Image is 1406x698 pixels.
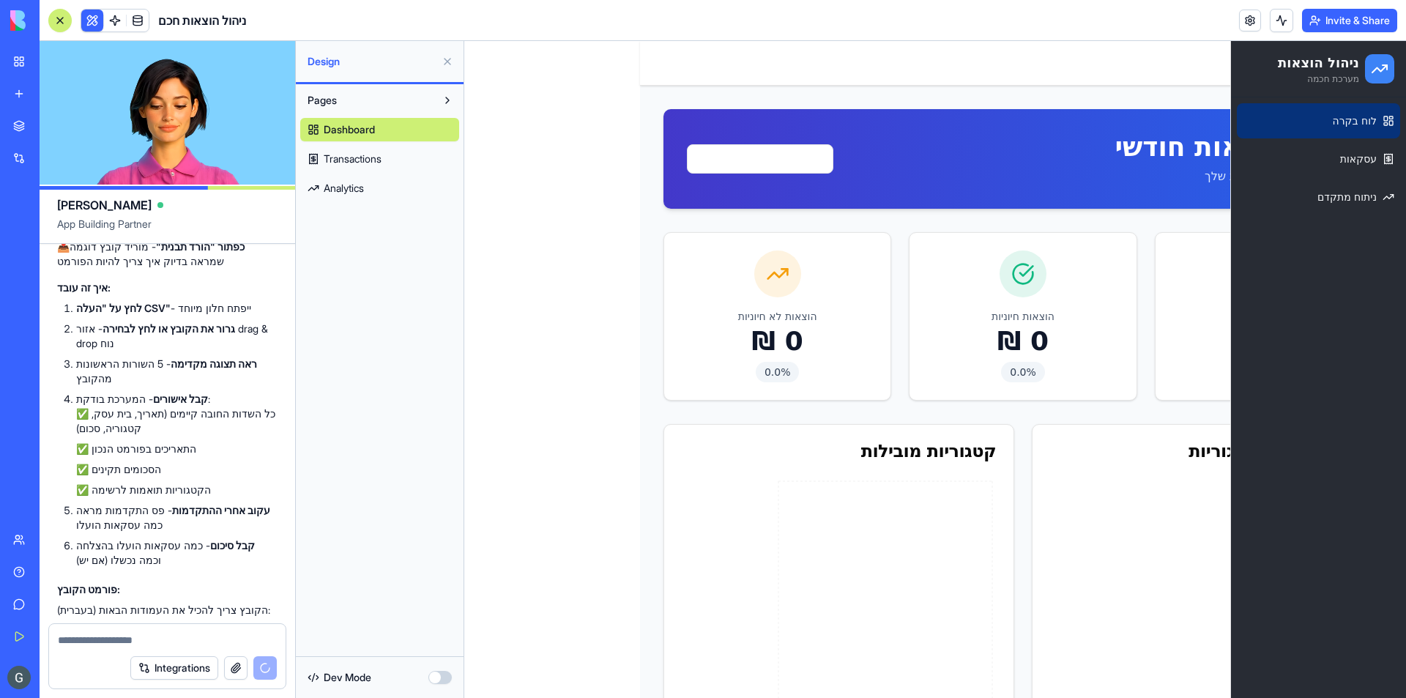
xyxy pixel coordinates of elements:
li: ✅ הקטגוריות תואמות לרשימה [76,483,278,497]
strong: לחץ על "העלה CSV" [76,302,171,314]
h3: איך זה עובד: [57,281,278,295]
span: Design [308,54,436,69]
p: הוצאות חיוניות [527,268,590,283]
span: App Building Partner [57,217,278,243]
strong: קבל אישורים [153,393,208,405]
p: מערכת חכמה [814,32,895,44]
strong: גרור את הקובץ או לחץ לבחירה [103,322,235,335]
div: התפלגות לפי קטגוריות [586,401,900,419]
a: עסקאות [773,100,936,135]
strong: ראה תצוגה מקדימה [171,357,257,370]
li: ✅ התאריכים בפורמט הנכון [76,442,278,456]
span: Dashboard [324,122,375,137]
li: - 5 השורות הראשונות מהקובץ [76,357,278,386]
span: 0.0 % [537,321,581,341]
button: Pages [300,89,436,112]
span: Transactions [324,152,382,166]
a: Dashboard [300,118,459,141]
p: 📥 - מוריד קובץ דוגמה שמראה בדיוק איך צריך להיות הפורמט [57,240,278,269]
img: ACg8ocJh8S8KHPE7H5A_ovVCZxxrP21whCCW4hlpnAkGUnwonr4SGg=s96-c [7,666,31,689]
span: Pages [308,93,337,108]
p: מעקב חכם אחר ההוצאות שלך [650,127,895,144]
p: ‏0 ‏₪ [274,286,353,315]
span: Dev Mode [324,670,371,685]
span: [PERSON_NAME] [57,196,152,214]
span: לוח בקרה [868,73,912,87]
span: עסקאות [876,111,912,125]
a: ניתוח מתקדם [773,138,936,174]
strong: כפתור "הורד תבנית" [156,240,245,253]
span: Analytics [324,181,364,196]
li: ✅ הסכומים תקינים [76,462,278,477]
li: - פס התקדמות מראה כמה עסקאות הועלו [76,503,278,532]
span: ניתוח מתקדם [853,149,912,163]
span: ניהול הוצאות חכם [158,12,246,29]
strong: קבל סיכום [210,539,255,552]
a: Transactions [300,147,459,171]
a: Analytics [300,177,459,200]
a: לוח בקרה [773,62,936,97]
li: ✅ כל השדות החובה קיימים (תאריך, בית עסק, קטגוריה, סכום) [76,406,278,436]
span: 0.0 % [291,321,335,341]
p: הוצאות לא חיוניות [274,268,353,283]
button: Invite & Share [1302,9,1397,32]
h3: פורמט הקובץ: [57,582,278,597]
strong: עקוב אחרי ההתקדמות [172,504,270,516]
li: - כמה עסקאות הועלו בהצלחה וכמה נכשלו (אם יש) [76,538,278,568]
li: - המערכת בודקת: [76,392,278,497]
li: - אזור drag & drop נוח [76,322,278,351]
div: קטגוריות מובילות [217,401,532,419]
img: logo [10,10,101,31]
li: - ייפתח חלון מיוחד [76,301,278,316]
p: הקובץ צריך להכיל את העמודות הבאות (בעברית): [57,603,278,617]
h2: ניהול הוצאות [814,12,895,32]
h1: ניתוח הוצאות חודשי [650,92,895,121]
p: ‏0 ‏₪ [527,286,590,315]
button: Integrations [130,656,218,680]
